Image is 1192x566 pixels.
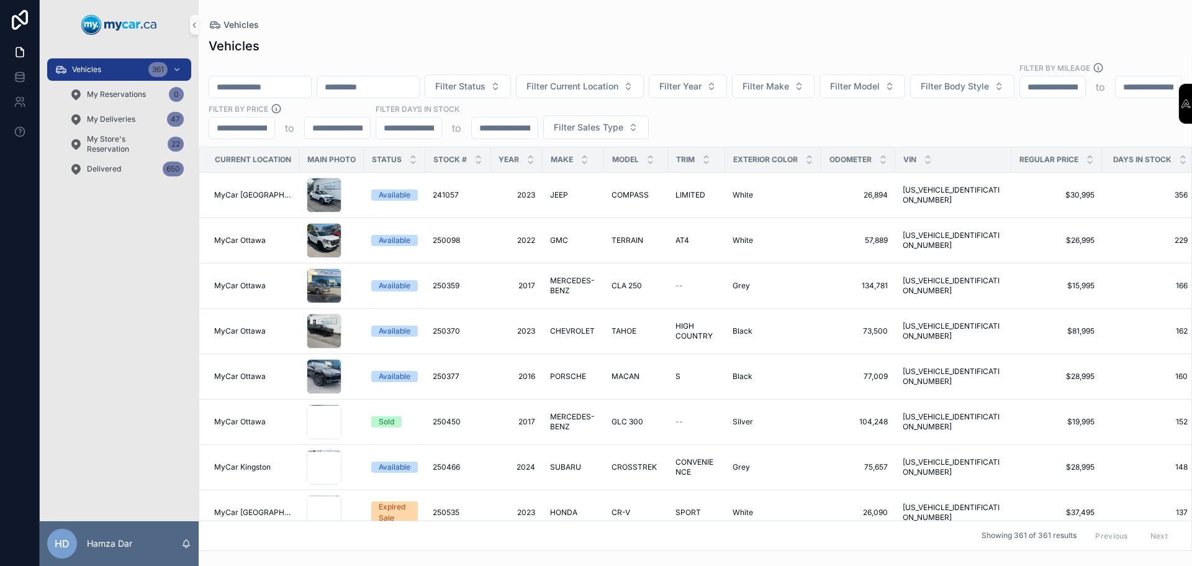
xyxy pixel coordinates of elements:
[921,80,989,93] span: Filter Body Style
[526,80,618,93] span: Filter Current Location
[498,508,535,518] span: 2023
[732,75,815,98] button: Select Button
[543,116,649,139] button: Select Button
[433,417,483,427] a: 250450
[903,321,1004,341] span: [US_VEHICLE_IDENTIFICATION_NUMBER]
[829,155,872,165] span: Odometer
[379,416,394,427] div: Sold
[1096,80,1105,94] p: to
[829,462,888,472] a: 75,657
[675,321,718,341] a: HIGH COUNTRY
[498,462,535,472] a: 2024
[1019,281,1095,291] span: $15,995
[675,417,683,427] span: --
[829,326,888,336] span: 73,500
[1109,372,1188,381] a: 160
[733,508,814,518] a: White
[675,508,701,518] span: SPORT
[62,133,191,155] a: My Store's Reservation22
[743,80,789,93] span: Filter Make
[214,508,292,518] a: MyCar [GEOGRAPHIC_DATA]
[435,80,485,93] span: Filter Status
[215,155,291,165] span: Current Location
[1019,372,1095,381] a: $28,995
[371,416,418,427] a: Sold
[675,190,718,200] a: LIMITED
[214,281,292,291] a: MyCar Ottawa
[376,103,459,114] label: Filter Days In Stock
[550,372,586,381] span: PORSCHE
[62,158,191,180] a: Delivered650
[379,462,410,473] div: Available
[1019,508,1095,518] a: $37,495
[1109,190,1188,200] a: 356
[433,326,483,336] a: 250370
[829,508,888,518] a: 26,090
[433,417,461,427] span: 250450
[167,112,184,127] div: 47
[733,155,798,165] span: Exterior Color
[903,503,1004,523] a: [US_VEHICLE_IDENTIFICATION_NUMBER]
[554,121,623,134] span: Filter Sales Type
[550,190,568,200] span: JEEP
[87,164,121,174] span: Delivered
[499,155,519,165] span: Year
[1109,235,1188,245] span: 229
[1019,62,1090,73] label: Filter By Mileage
[733,462,750,472] span: Grey
[433,235,460,245] span: 250098
[550,462,581,472] span: SUBARU
[550,276,597,296] a: MERCEDES-BENZ
[87,537,132,550] p: Hamza Dar
[829,417,888,427] a: 104,248
[371,501,418,524] a: Expired Sale
[433,190,459,200] span: 241057
[1019,417,1095,427] a: $19,995
[903,155,916,165] span: VIN
[903,231,1004,250] a: [US_VEHICLE_IDENTIFICATION_NUMBER]
[87,134,163,154] span: My Store's Reservation
[733,235,753,245] span: White
[550,508,577,518] span: HONDA
[551,155,573,165] span: Make
[733,372,814,381] a: Black
[498,326,535,336] a: 2023
[40,50,199,196] div: scrollable content
[1019,326,1095,336] a: $81,995
[733,235,814,245] a: White
[214,372,266,381] span: MyCar Ottawa
[163,162,184,176] div: 650
[612,417,643,427] span: GLC 300
[1109,417,1188,427] a: 152
[733,190,753,200] span: White
[1019,235,1095,245] a: $26,995
[903,185,1004,205] a: [US_VEHICLE_IDENTIFICATION_NUMBER]
[612,417,661,427] a: GLC 300
[214,281,266,291] span: MyCar Ottawa
[433,155,467,165] span: Stock #
[379,501,410,524] div: Expired Sale
[903,276,1004,296] a: [US_VEHICLE_IDENTIFICATION_NUMBER]
[285,121,294,135] p: to
[498,235,535,245] a: 2022
[209,103,268,114] label: FILTER BY PRICE
[1109,281,1188,291] span: 166
[550,235,597,245] a: GMC
[612,235,661,245] a: TERRAIN
[733,508,753,518] span: White
[676,155,695,165] span: Trim
[433,235,483,245] a: 250098
[372,155,402,165] span: Status
[498,190,535,200] span: 2023
[675,235,718,245] a: AT4
[1019,462,1095,472] span: $28,995
[433,326,460,336] span: 250370
[214,417,266,427] span: MyCar Ottawa
[903,412,1004,432] a: [US_VEHICLE_IDENTIFICATION_NUMBER]
[223,19,259,31] span: Vehicles
[612,281,661,291] a: CLA 250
